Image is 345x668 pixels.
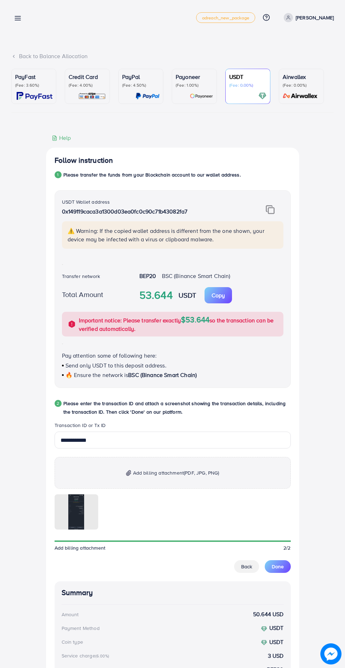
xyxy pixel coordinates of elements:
div: Amount [62,611,79,618]
p: (Fee: 4.50%) [122,82,159,88]
p: (Fee: 0.00%) [283,82,320,88]
strong: BEP20 [139,272,156,280]
p: Payoneer [176,73,213,81]
div: Coin type [62,638,83,645]
img: coin [261,626,267,632]
span: Add billing attachment [133,469,219,477]
p: Please transfer the funds from your Blockchain account to our wallet address. [63,171,241,179]
img: card [190,92,213,100]
img: img uploaded [68,494,84,530]
img: card [281,92,320,100]
div: Payment Method [62,625,100,632]
label: Transfer network [62,273,100,280]
strong: 53.644 [139,287,173,303]
label: USDT Wallet address [62,198,110,205]
strong: USDT [269,624,284,632]
p: Send only USDT to this deposit address. [62,361,283,370]
span: 2/2 [283,544,290,551]
span: $53.644 [181,314,209,325]
p: USDT [229,73,266,81]
p: Copy [212,291,225,299]
p: Important notice: Please transfer exactly so the transaction can be verified automatically. [79,315,279,333]
img: image [321,644,341,664]
span: Done [272,563,284,570]
span: Back [241,563,252,570]
span: Add billing attachment [55,544,106,551]
a: adreach_new_package [196,12,255,23]
strong: 3 USD [268,652,284,660]
button: Back [234,560,259,573]
div: Back to Balance Allocation [11,52,334,60]
div: Help [52,134,71,142]
img: img [266,205,275,214]
button: Copy [205,287,232,303]
img: card [78,92,106,100]
span: (PDF, JPG, PNG) [184,469,219,476]
h4: Follow instruction [55,156,113,165]
p: 0x149119caca3a1300d03ea0fc0c90c71b43082fa7 [62,207,245,216]
strong: USDT [269,638,284,646]
div: Service charge [62,652,111,659]
img: coin [261,639,267,646]
small: (6.00%) [95,653,109,659]
img: card [17,92,52,100]
img: card [258,92,266,100]
img: alert [68,320,76,328]
span: 🔥 Ensure the network is [65,371,128,379]
label: Total Amount [62,289,103,299]
span: BSC (Binance Smart Chain) [162,272,231,280]
legend: Transaction ID or Tx ID [55,422,291,432]
p: PayFast [15,73,52,81]
p: (Fee: 1.00%) [176,82,213,88]
div: 1 [55,171,62,178]
img: card [136,92,159,100]
img: img [126,470,131,476]
p: ⚠️ Warning: If the copied wallet address is different from the one shown, your device may be infe... [68,227,279,243]
p: Credit Card [69,73,106,81]
span: BSC (Binance Smart Chain) [128,371,197,379]
p: Airwallex [283,73,320,81]
p: (Fee: 3.60%) [15,82,52,88]
strong: USDT [178,290,196,300]
button: Done [265,560,291,573]
span: adreach_new_package [202,16,249,20]
p: PayPal [122,73,159,81]
strong: 50.644 USD [253,610,284,618]
p: (Fee: 4.00%) [69,82,106,88]
p: Pay attention some of following here: [62,351,283,360]
div: 2 [55,400,62,407]
p: (Fee: 0.00%) [229,82,266,88]
p: Please enter the transaction ID and attach a screenshot showing the transaction details, includin... [63,399,291,416]
h4: Summary [62,588,284,597]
